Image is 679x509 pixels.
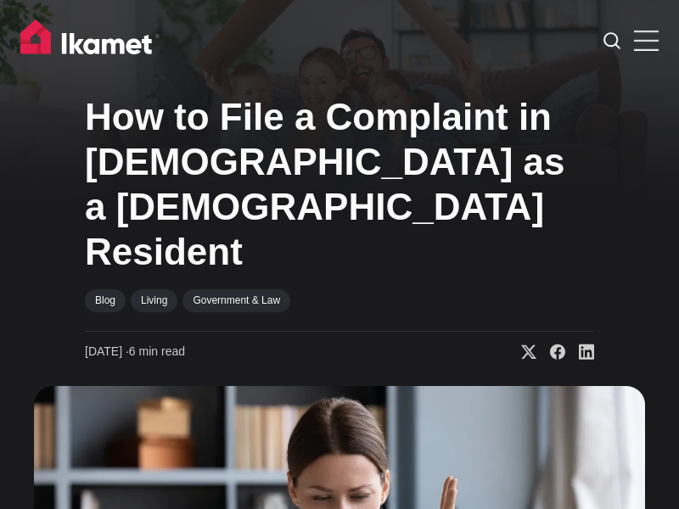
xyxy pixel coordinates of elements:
span: [DATE] ∙ [85,344,129,358]
time: 6 min read [85,344,185,361]
a: Blog [85,289,126,311]
img: Ikamet home [20,20,160,62]
a: Share on X [508,344,536,361]
a: Living [131,289,177,311]
h1: How to File a Complaint in [DEMOGRAPHIC_DATA] as a [DEMOGRAPHIC_DATA] Resident [85,95,594,274]
a: Share on Linkedin [565,344,594,361]
a: Share on Facebook [536,344,565,361]
a: Government & Law [182,289,290,311]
